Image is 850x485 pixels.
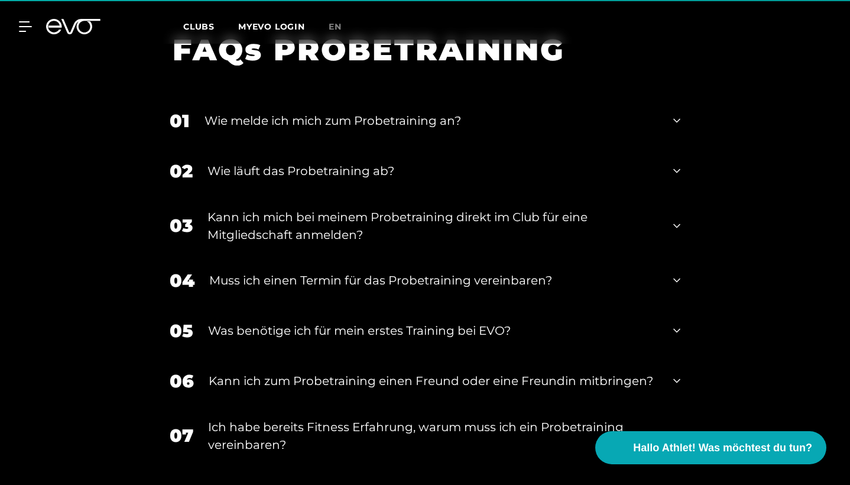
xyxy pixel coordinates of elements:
div: Muss ich einen Termin für das Probetraining vereinbaren? [209,271,658,289]
div: 01 [170,108,190,134]
a: MYEVO LOGIN [238,21,305,32]
div: Kann ich mich bei meinem Probetraining direkt im Club für eine Mitgliedschaft anmelden? [207,208,658,244]
div: 02 [170,158,193,185]
div: Wie läuft das Probetraining ab? [207,162,658,180]
div: 04 [170,267,194,294]
a: en [329,20,356,34]
div: Wie melde ich mich zum Probetraining an? [205,112,658,130]
a: Clubs [183,21,238,32]
span: Clubs [183,21,215,32]
span: en [329,21,342,32]
div: 05 [170,318,193,344]
div: Ich habe bereits Fitness Erfahrung, warum muss ich ein Probetraining vereinbaren? [208,418,658,454]
div: 03 [170,212,193,239]
div: Kann ich zum Probetraining einen Freund oder eine Freundin mitbringen? [209,372,658,390]
div: 07 [170,422,193,449]
div: 06 [170,368,194,395]
span: Hallo Athlet! Was möchtest du tun? [633,440,812,456]
button: Hallo Athlet! Was möchtest du tun? [595,431,826,464]
div: Was benötige ich für mein erstes Training bei EVO? [208,322,658,339]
